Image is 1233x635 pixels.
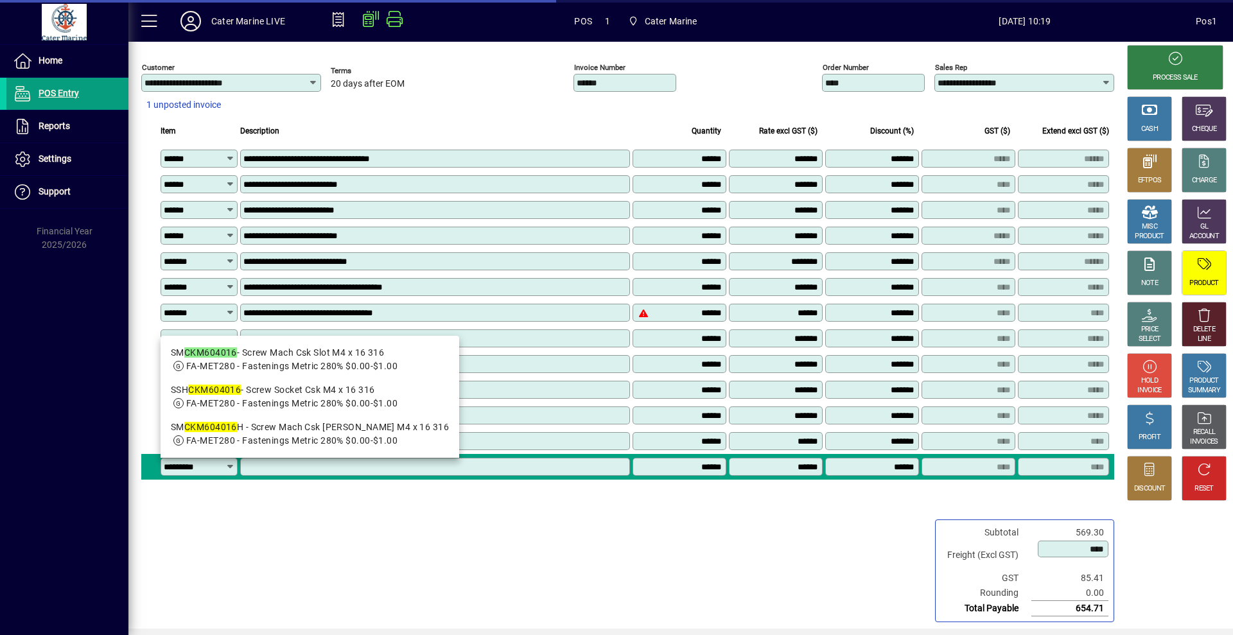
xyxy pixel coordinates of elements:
[171,383,449,397] div: SSH - Screw Socket Csk M4 x 16 316
[6,110,128,143] a: Reports
[1188,386,1220,396] div: SUMMARY
[1189,279,1218,288] div: PRODUCT
[211,11,285,31] div: Cater Marine LIVE
[161,378,459,415] mat-option: SSHCKM604016 - Screw Socket Csk M4 x 16 316
[1134,484,1165,494] div: DISCOUNT
[1194,484,1214,494] div: RESET
[331,79,405,89] span: 20 days after EOM
[1141,325,1159,335] div: PRICE
[574,63,625,72] mat-label: Invoice number
[171,346,449,360] div: SM - Screw Mach Csk Slot M4 x 16 316
[161,415,459,453] mat-option: SMCKM604016H - Screw Mach Csk Phillips M4 x 16 316
[331,67,408,75] span: Terms
[1031,586,1108,601] td: 0.00
[941,586,1031,601] td: Rounding
[692,124,721,138] span: Quantity
[161,341,459,378] mat-option: SMCKM604016 - Screw Mach Csk Slot M4 x 16 316
[645,11,697,31] span: Cater Marine
[1192,176,1217,186] div: CHARGE
[1189,232,1219,241] div: ACCOUNT
[171,421,449,434] div: SM H - Screw Mach Csk [PERSON_NAME] M4 x 16 316
[6,143,128,175] a: Settings
[1031,571,1108,586] td: 85.41
[1031,525,1108,540] td: 569.30
[161,124,176,138] span: Item
[39,153,71,164] span: Settings
[142,63,175,72] mat-label: Customer
[1192,125,1216,134] div: CHEQUE
[1189,376,1218,386] div: PRODUCT
[39,88,79,98] span: POS Entry
[6,176,128,208] a: Support
[141,94,226,117] button: 1 unposted invoice
[1031,601,1108,616] td: 654.71
[39,121,70,131] span: Reports
[870,124,914,138] span: Discount (%)
[1137,386,1161,396] div: INVOICE
[186,435,398,446] span: FA-MET280 - Fastenings Metric 280% $0.00-$1.00
[941,540,1031,571] td: Freight (Excl GST)
[941,525,1031,540] td: Subtotal
[186,361,398,371] span: FA-MET280 - Fastenings Metric 280% $0.00-$1.00
[146,98,221,112] span: 1 unposted invoice
[1042,124,1109,138] span: Extend excl GST ($)
[759,124,818,138] span: Rate excl GST ($)
[1141,279,1158,288] div: NOTE
[574,11,592,31] span: POS
[1139,335,1161,344] div: SELECT
[186,398,398,408] span: FA-MET280 - Fastenings Metric 280% $0.00-$1.00
[1196,11,1217,31] div: Pos1
[1138,176,1162,186] div: EFTPOS
[1139,433,1160,442] div: PROFIT
[39,186,71,196] span: Support
[935,63,967,72] mat-label: Sales rep
[854,11,1196,31] span: [DATE] 10:19
[240,124,279,138] span: Description
[1153,73,1198,83] div: PROCESS SALE
[39,55,62,65] span: Home
[984,124,1010,138] span: GST ($)
[1198,335,1211,344] div: LINE
[941,571,1031,586] td: GST
[823,63,869,72] mat-label: Order number
[6,45,128,77] a: Home
[184,347,237,358] em: CKM604016
[184,422,237,432] em: CKM604016
[1142,222,1157,232] div: MISC
[623,10,703,33] span: Cater Marine
[605,11,610,31] span: 1
[1141,125,1158,134] div: CASH
[170,10,211,33] button: Profile
[188,385,241,395] em: CKM604016
[1141,376,1158,386] div: HOLD
[1193,428,1216,437] div: RECALL
[1200,222,1209,232] div: GL
[1135,232,1164,241] div: PRODUCT
[941,601,1031,616] td: Total Payable
[1193,325,1215,335] div: DELETE
[1190,437,1218,447] div: INVOICES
